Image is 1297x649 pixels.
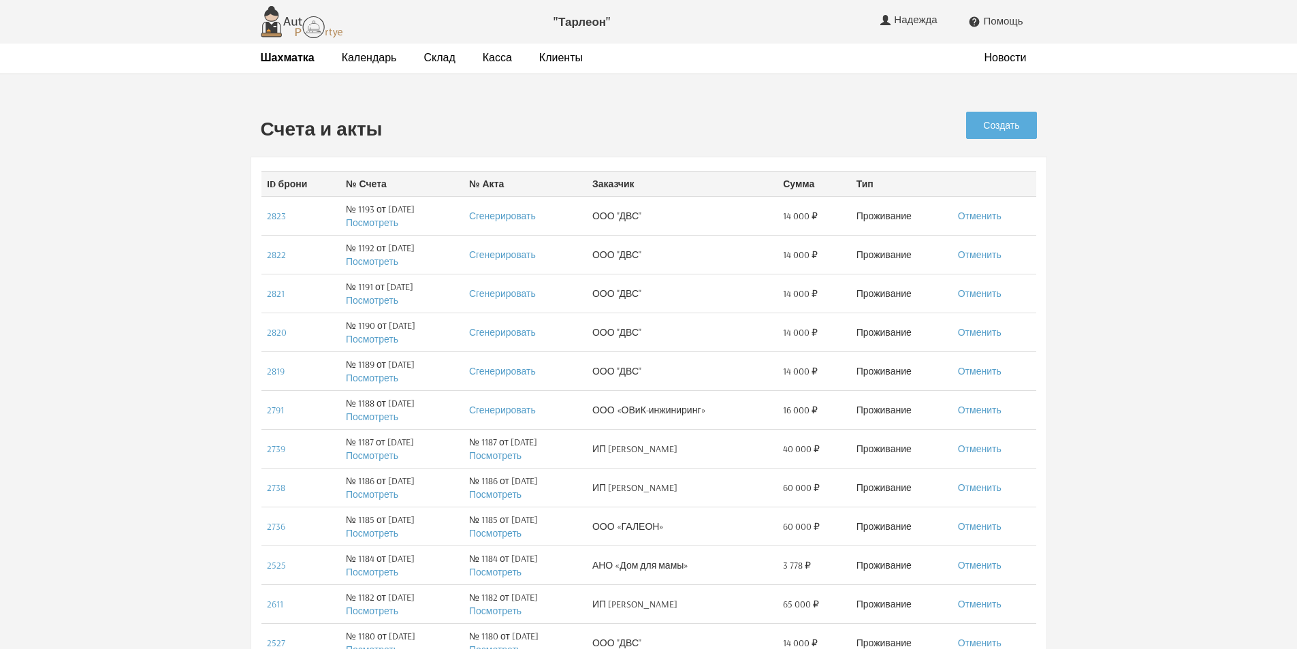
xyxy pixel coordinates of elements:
[346,605,398,617] a: Посмотреть
[851,584,952,623] td: Проживание
[469,287,536,300] a: Сгенерировать
[469,365,536,377] a: Сгенерировать
[469,566,522,578] a: Посмотреть
[958,365,1002,377] a: Отменить
[346,488,398,501] a: Посмотреть
[587,235,778,274] td: ООО "ДВС"
[894,14,940,26] span: Надежда
[783,558,811,572] span: 3 778 ₽
[851,274,952,313] td: Проживание
[340,196,464,235] td: № 1193 от [DATE]
[968,16,980,28] i: 
[958,404,1002,416] a: Отменить
[469,605,522,617] a: Посмотреть
[851,351,952,390] td: Проживание
[469,404,536,416] a: Сгенерировать
[958,481,1002,494] a: Отменить
[340,545,464,584] td: № 1184 от [DATE]
[966,112,1036,139] a: Создать
[267,520,285,533] a: 2736
[958,443,1002,455] a: Отменить
[587,429,778,468] td: ИП [PERSON_NAME]
[984,15,1023,27] span: Помощь
[267,481,285,494] a: 2738
[958,598,1002,610] a: Отменить
[587,171,778,196] th: Заказчик
[851,507,952,545] td: Проживание
[340,171,464,196] th: № Счета
[958,637,1002,649] a: Отменить
[464,171,587,196] th: № Акта
[340,351,464,390] td: № 1189 от [DATE]
[464,468,587,507] td: № 1186 от [DATE]
[783,326,818,339] span: 14 000 ₽
[340,468,464,507] td: № 1186 от [DATE]
[783,403,818,417] span: 16 000 ₽
[464,584,587,623] td: № 1182 от [DATE]
[851,390,952,429] td: Проживание
[261,50,315,65] a: Шахматка
[340,313,464,351] td: № 1190 от [DATE]
[783,442,820,456] span: 40 000 ₽
[958,210,1002,222] a: Отменить
[778,171,850,196] th: Сумма
[261,118,838,140] h2: Счета и акты
[851,468,952,507] td: Проживание
[958,520,1002,533] a: Отменить
[469,210,536,222] a: Сгенерировать
[587,196,778,235] td: ООО "ДВС"
[346,217,398,229] a: Посмотреть
[587,313,778,351] td: ООО "ДВС"
[346,449,398,462] a: Посмотреть
[464,507,587,545] td: № 1185 от [DATE]
[346,411,398,423] a: Посмотреть
[342,50,397,65] a: Календарь
[851,196,952,235] td: Проживание
[851,235,952,274] td: Проживание
[783,481,820,494] span: 60 000 ₽
[851,545,952,584] td: Проживание
[267,249,286,261] a: 2822
[346,333,398,345] a: Посмотреть
[346,372,398,384] a: Посмотреть
[469,488,522,501] a: Посмотреть
[851,313,952,351] td: Проживание
[346,527,398,539] a: Посмотреть
[469,249,536,261] a: Сгенерировать
[958,559,1002,571] a: Отменить
[267,287,285,300] a: 2821
[340,274,464,313] td: № 1191 от [DATE]
[261,171,340,196] th: ID брони
[267,443,285,455] a: 2739
[469,326,536,338] a: Сгенерировать
[783,287,818,300] span: 14 000 ₽
[587,390,778,429] td: ООО «ОВиК-инжиниринг»
[984,50,1027,65] a: Новости
[340,235,464,274] td: № 1192 от [DATE]
[346,566,398,578] a: Посмотреть
[958,287,1002,300] a: Отменить
[267,598,283,610] a: 2611
[267,404,284,416] a: 2791
[267,210,286,222] a: 2823
[483,50,512,65] a: Касса
[958,249,1002,261] a: Отменить
[340,390,464,429] td: № 1188 от [DATE]
[783,248,818,262] span: 14 000 ₽
[587,468,778,507] td: ИП [PERSON_NAME]
[587,507,778,545] td: ООО «ГАЛЕОН»
[340,584,464,623] td: № 1182 от [DATE]
[346,294,398,306] a: Посмотреть
[783,364,818,378] span: 14 000 ₽
[340,507,464,545] td: № 1185 от [DATE]
[469,449,522,462] a: Посмотреть
[267,326,287,338] a: 2820
[340,429,464,468] td: № 1187 от [DATE]
[783,209,818,223] span: 14 000 ₽
[423,50,455,65] a: Склад
[261,50,315,64] strong: Шахматка
[783,597,819,611] span: 65 000 ₽
[851,171,952,196] th: Тип
[958,326,1002,338] a: Отменить
[851,429,952,468] td: Проживание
